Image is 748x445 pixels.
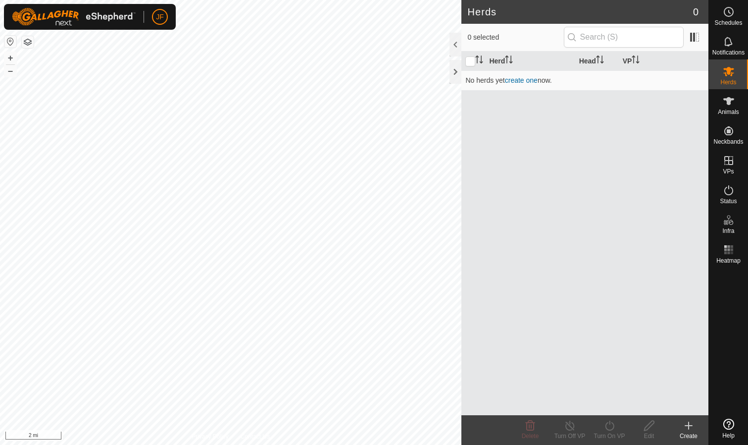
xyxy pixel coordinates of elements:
span: VPs [723,168,734,174]
button: + [4,52,16,64]
span: 0 [693,4,698,19]
div: Turn Off VP [550,432,590,441]
span: Status [720,198,737,204]
a: create one [505,76,538,84]
p-sorticon: Activate to sort [475,57,483,65]
th: Herd [485,52,575,71]
a: Help [709,415,748,443]
span: 0 selected [467,32,563,43]
th: Head [575,52,619,71]
span: Heatmap [716,258,741,264]
span: Schedules [714,20,742,26]
button: – [4,65,16,77]
button: Map Layers [22,36,34,48]
div: Turn On VP [590,432,629,441]
span: JF [156,12,164,22]
img: Gallagher Logo [12,8,136,26]
a: Contact Us [241,432,270,441]
span: Help [722,433,735,439]
h2: Herds [467,6,693,18]
p-sorticon: Activate to sort [596,57,604,65]
span: Infra [722,228,734,234]
button: Reset Map [4,36,16,48]
div: Edit [629,432,669,441]
span: Animals [718,109,739,115]
p-sorticon: Activate to sort [632,57,640,65]
span: Delete [522,433,539,440]
p-sorticon: Activate to sort [505,57,513,65]
input: Search (S) [564,27,684,48]
td: No herds yet now. [461,70,708,90]
th: VP [619,52,708,71]
div: Create [669,432,708,441]
a: Privacy Policy [192,432,229,441]
span: Herds [720,79,736,85]
span: Neckbands [713,139,743,145]
span: Notifications [712,50,745,56]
